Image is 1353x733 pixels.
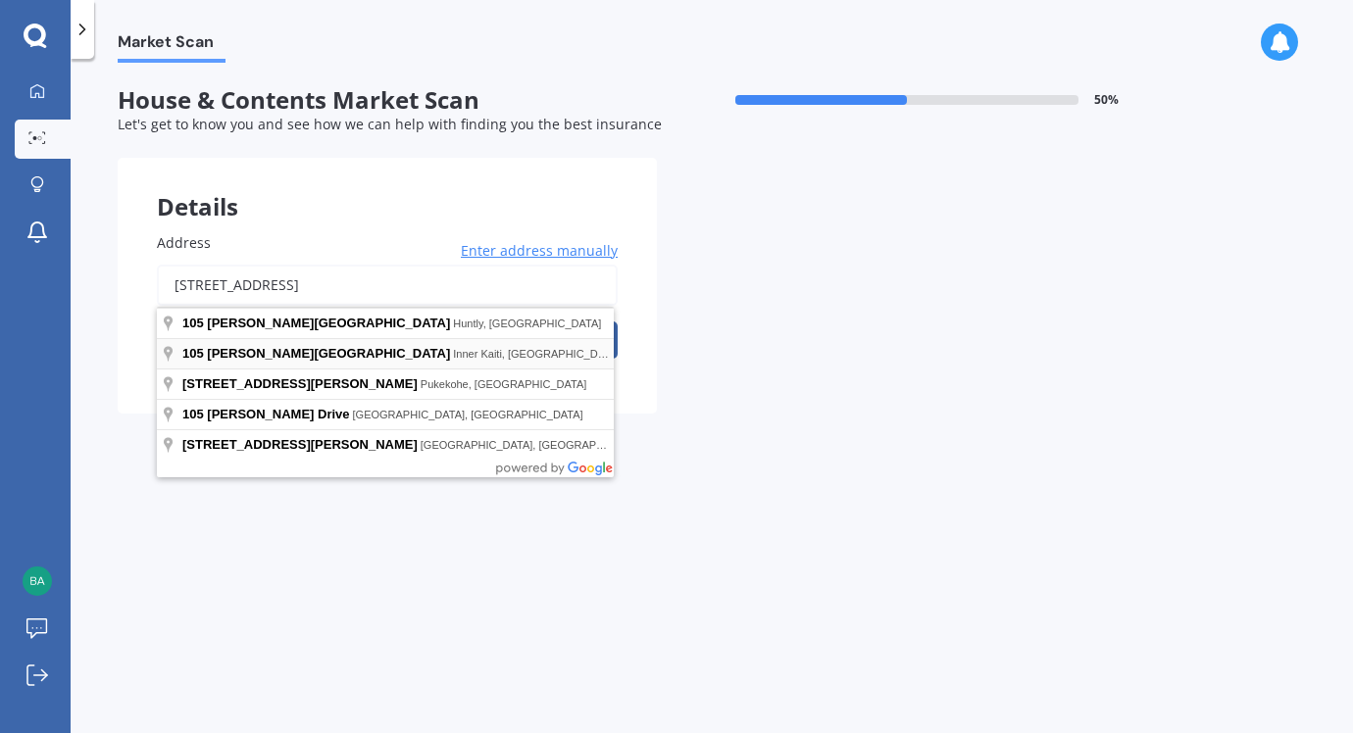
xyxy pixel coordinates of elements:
span: Huntly, [GEOGRAPHIC_DATA] [453,318,601,329]
span: [GEOGRAPHIC_DATA], [GEOGRAPHIC_DATA] [353,409,583,420]
span: 105 [182,346,204,361]
span: [STREET_ADDRESS][PERSON_NAME] [182,437,418,452]
img: 9a0c73723b49cba953e0d6fa7def07e6 [23,566,52,596]
input: Enter address [157,265,618,306]
span: Inner Kaiti, [GEOGRAPHIC_DATA], [GEOGRAPHIC_DATA] [453,348,738,360]
span: [PERSON_NAME][GEOGRAPHIC_DATA] [207,316,450,330]
span: Let's get to know you and see how we can help with finding you the best insurance [118,115,662,133]
div: Details [118,158,657,217]
span: House & Contents Market Scan [118,86,657,115]
span: Address [157,233,211,252]
span: 105 [182,316,204,330]
span: [PERSON_NAME] Drive [207,407,349,421]
span: [GEOGRAPHIC_DATA], [GEOGRAPHIC_DATA] [421,439,651,451]
span: Pukekohe, [GEOGRAPHIC_DATA] [421,378,587,390]
span: [STREET_ADDRESS][PERSON_NAME] [182,376,418,391]
span: 105 [182,407,204,421]
span: Market Scan [118,32,225,59]
span: 50 % [1094,93,1119,107]
span: [PERSON_NAME][GEOGRAPHIC_DATA] [207,346,450,361]
span: Enter address manually [461,241,618,261]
